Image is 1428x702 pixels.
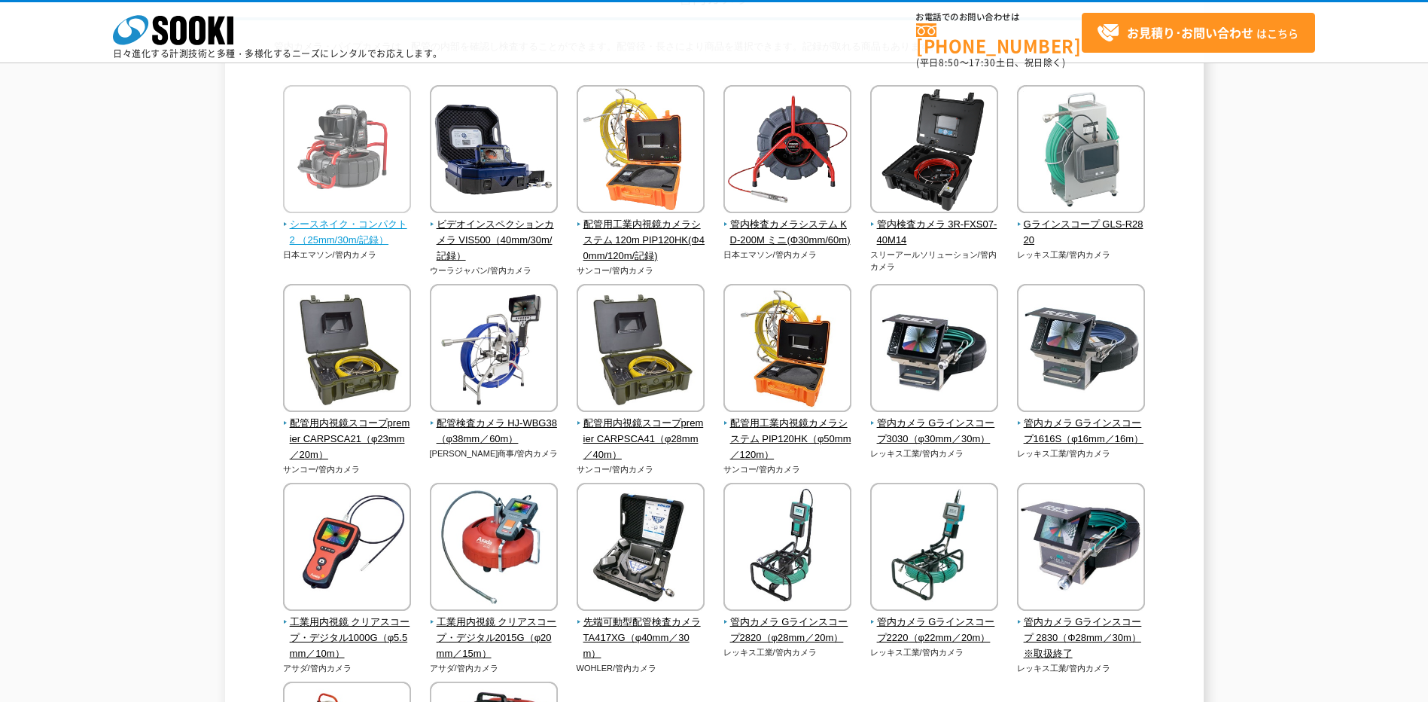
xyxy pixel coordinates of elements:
p: レッキス工業/管内カメラ [723,646,852,659]
p: レッキス工業/管内カメラ [1017,249,1146,261]
p: ウーラジャパン/管内カメラ [430,264,559,277]
span: (平日 ～ 土日、祝日除く) [916,56,1065,69]
p: レッキス工業/管内カメラ [1017,662,1146,675]
span: 配管用工業内視鏡カメラシステム 120m PIP120HK(Φ40mm/120m/記録) [577,217,705,264]
span: 管内カメラ Gラインスコープ3030（φ30mm／30m） [870,416,999,447]
img: 管内検査カメラ 3R-FXS07-40M14 [870,85,998,217]
p: WOHLER/管内カメラ [577,662,705,675]
a: ビデオインスペクションカメラ VIS500（40mm/30m/記録） [430,203,559,264]
a: 配管用工業内視鏡カメラシステム 120m PIP120HK(Φ40mm/120m/記録) [577,203,705,264]
a: 管内カメラ Gラインスコープ3030（φ30mm／30m） [870,401,999,447]
span: 配管用工業内視鏡カメラシステム PIP120HK（φ50mm／120m） [723,416,852,462]
p: レッキス工業/管内カメラ [1017,447,1146,460]
p: 日々進化する計測技術と多種・多様化するニーズにレンタルでお応えします。 [113,49,443,58]
img: 配管用工業内視鏡カメラシステム 120m PIP120HK(Φ40mm/120m/記録) [577,85,705,217]
img: 管内カメラ Gラインスコープ2820（φ28mm／20m） [723,483,851,615]
img: 管内カメラ Gラインスコープ 2830（Φ28mm／30m）※取扱終了 [1017,483,1145,615]
a: Gラインスコープ GLS-R2820 [1017,203,1146,248]
span: 8:50 [939,56,960,69]
span: 管内カメラ Gラインスコープ1616S（φ16mm／16m） [1017,416,1146,447]
p: アサダ/管内カメラ [430,662,559,675]
img: 配管用内視鏡スコープpremier CARPSCA41（φ28mm／40m） [577,284,705,416]
span: ビデオインスペクションカメラ VIS500（40mm/30m/記録） [430,217,559,264]
a: お見積り･お問い合わせはこちら [1082,13,1315,53]
p: レッキス工業/管内カメラ [870,447,999,460]
img: Gラインスコープ GLS-R2820 [1017,85,1145,217]
img: 管内検査カメラシステム KD-200M ミニ(Φ30mm/60m) [723,85,851,217]
strong: お見積り･お問い合わせ [1127,23,1253,41]
a: 配管用工業内視鏡カメラシステム PIP120HK（φ50mm／120m） [723,401,852,462]
p: レッキス工業/管内カメラ [870,646,999,659]
p: [PERSON_NAME]商事/管内カメラ [430,447,559,460]
p: スリーアールソリューション/管内カメラ [870,249,999,273]
a: 管内カメラ Gラインスコープ 2830（Φ28mm／30m）※取扱終了 [1017,600,1146,661]
img: ビデオインスペクションカメラ VIS500（40mm/30m/記録） [430,85,558,217]
img: 工業用内視鏡 クリアスコープ・デジタル1000G（φ5.5mm／10m） [283,483,411,615]
a: 管内カメラ Gラインスコープ1616S（φ16mm／16m） [1017,401,1146,447]
p: サンコー/管内カメラ [283,463,412,476]
a: 管内検査カメラシステム KD-200M ミニ(Φ30mm/60m) [723,203,852,248]
img: 先端可動型配管検査カメラ TA417XG（φ40mm／30m） [577,483,705,615]
p: サンコー/管内カメラ [723,463,852,476]
img: シースネイク・コンパクト2 （25mm/30m/記録） [283,85,411,217]
span: はこちら [1097,22,1299,44]
a: 配管用内視鏡スコープpremier CARPSCA21（φ23mm／20m） [283,401,412,462]
span: 管内検査カメラシステム KD-200M ミニ(Φ30mm/60m) [723,217,852,249]
a: [PHONE_NUMBER] [916,23,1082,54]
a: 管内カメラ Gラインスコープ2220（φ22mm／20m） [870,600,999,646]
a: 管内検査カメラ 3R-FXS07-40M14 [870,203,999,248]
img: 配管検査カメラ HJ-WBG38（φ38mm／60m） [430,284,558,416]
span: 配管検査カメラ HJ-WBG38（φ38mm／60m） [430,416,559,447]
span: 先端可動型配管検査カメラ TA417XG（φ40mm／30m） [577,615,705,661]
a: 工業用内視鏡 クリアスコープ・デジタル2015G（φ20mm／15m） [430,600,559,661]
span: 管内カメラ Gラインスコープ2220（φ22mm／20m） [870,615,999,646]
span: 17:30 [969,56,996,69]
span: 管内検査カメラ 3R-FXS07-40M14 [870,217,999,249]
a: 先端可動型配管検査カメラ TA417XG（φ40mm／30m） [577,600,705,661]
span: 配管用内視鏡スコープpremier CARPSCA21（φ23mm／20m） [283,416,412,462]
span: 工業用内視鏡 クリアスコープ・デジタル2015G（φ20mm／15m） [430,615,559,661]
img: 工業用内視鏡 クリアスコープ・デジタル2015G（φ20mm／15m） [430,483,558,615]
span: 工業用内視鏡 クリアスコープ・デジタル1000G（φ5.5mm／10m） [283,615,412,661]
span: シースネイク・コンパクト2 （25mm/30m/記録） [283,217,412,249]
span: 管内カメラ Gラインスコープ 2830（Φ28mm／30m）※取扱終了 [1017,615,1146,661]
p: サンコー/管内カメラ [577,264,705,277]
img: 管内カメラ Gラインスコープ1616S（φ16mm／16m） [1017,284,1145,416]
span: Gラインスコープ GLS-R2820 [1017,217,1146,249]
p: 日本エマソン/管内カメラ [723,249,852,261]
a: 配管用内視鏡スコープpremier CARPSCA41（φ28mm／40m） [577,401,705,462]
span: お電話でのお問い合わせは [916,13,1082,22]
p: サンコー/管内カメラ [577,463,705,476]
img: 管内カメラ Gラインスコープ3030（φ30mm／30m） [870,284,998,416]
img: 配管用内視鏡スコープpremier CARPSCA21（φ23mm／20m） [283,284,411,416]
a: 工業用内視鏡 クリアスコープ・デジタル1000G（φ5.5mm／10m） [283,600,412,661]
p: アサダ/管内カメラ [283,662,412,675]
p: 日本エマソン/管内カメラ [283,249,412,261]
a: 管内カメラ Gラインスコープ2820（φ28mm／20m） [723,600,852,646]
img: 管内カメラ Gラインスコープ2220（φ22mm／20m） [870,483,998,615]
a: シースネイク・コンパクト2 （25mm/30m/記録） [283,203,412,248]
img: 配管用工業内視鏡カメラシステム PIP120HK（φ50mm／120m） [723,284,851,416]
span: 配管用内視鏡スコープpremier CARPSCA41（φ28mm／40m） [577,416,705,462]
span: 管内カメラ Gラインスコープ2820（φ28mm／20m） [723,615,852,646]
a: 配管検査カメラ HJ-WBG38（φ38mm／60m） [430,401,559,447]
